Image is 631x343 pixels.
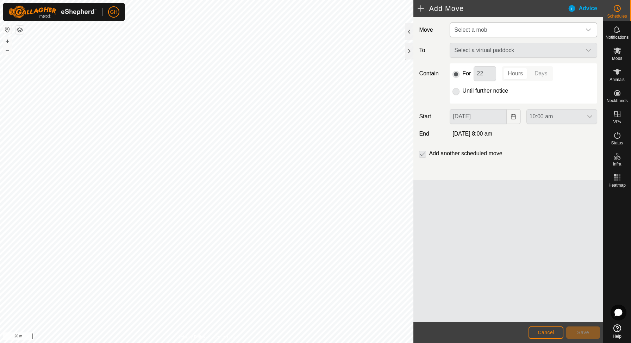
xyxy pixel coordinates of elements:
a: Contact Us [214,334,235,340]
h2: Add Move [418,4,567,13]
a: Privacy Policy [179,334,205,340]
span: [DATE] 8:00 am [452,131,492,137]
label: To [416,43,447,58]
div: Advice [568,4,603,13]
span: Select a mob [451,23,581,37]
label: Start [416,112,447,121]
label: For [462,71,471,76]
span: Help [613,334,621,338]
label: Move [416,23,447,37]
span: Animals [610,77,625,82]
label: End [416,130,447,138]
label: Contain [416,69,447,78]
img: Gallagher Logo [8,6,96,18]
span: Heatmap [608,183,626,187]
span: VPs [613,120,621,124]
label: Until further notice [462,88,508,94]
span: Infra [613,162,621,166]
button: Cancel [529,326,563,339]
button: Save [566,326,600,339]
span: Mobs [612,56,622,61]
button: + [3,37,12,45]
span: Schedules [607,14,627,18]
span: Cancel [538,330,554,335]
span: Select a mob [454,27,487,33]
span: Neckbands [606,99,627,103]
span: Save [577,330,589,335]
span: GH [110,8,118,16]
button: – [3,46,12,55]
button: Map Layers [15,26,24,34]
button: Choose Date [507,109,521,124]
button: Reset Map [3,25,12,34]
a: Help [603,322,631,341]
span: Status [611,141,623,145]
span: Notifications [606,35,629,39]
div: dropdown trigger [581,23,595,37]
label: Add another scheduled move [429,151,502,156]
